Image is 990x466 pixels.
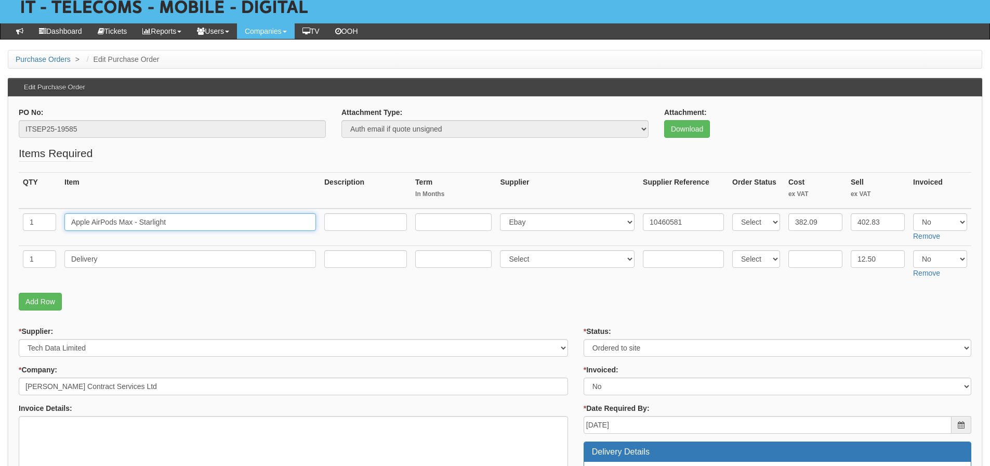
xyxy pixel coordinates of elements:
[73,55,82,63] span: >
[19,326,53,336] label: Supplier:
[135,23,189,39] a: Reports
[84,54,160,64] li: Edit Purchase Order
[19,107,43,118] label: PO No:
[847,172,909,209] th: Sell
[784,172,847,209] th: Cost
[788,190,842,199] small: ex VAT
[295,23,327,39] a: TV
[851,190,905,199] small: ex VAT
[320,172,411,209] th: Description
[19,172,60,209] th: QTY
[31,23,90,39] a: Dashboard
[639,172,728,209] th: Supplier Reference
[664,107,707,118] label: Attachment:
[728,172,784,209] th: Order Status
[19,365,57,375] label: Company:
[19,403,72,413] label: Invoice Details:
[19,79,90,96] h3: Edit Purchase Order
[584,326,611,336] label: Status:
[913,269,940,277] a: Remove
[189,23,237,39] a: Users
[327,23,366,39] a: OOH
[341,107,402,118] label: Attachment Type:
[664,120,710,138] a: Download
[19,146,93,162] legend: Items Required
[913,232,940,240] a: Remove
[90,23,135,39] a: Tickets
[415,190,492,199] small: In Months
[237,23,295,39] a: Companies
[60,172,320,209] th: Item
[584,403,650,413] label: Date Required By:
[584,365,618,375] label: Invoiced:
[909,172,971,209] th: Invoiced
[16,55,71,63] a: Purchase Orders
[411,172,496,209] th: Term
[496,172,639,209] th: Supplier
[592,447,963,457] h3: Delivery Details
[19,293,62,310] a: Add Row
